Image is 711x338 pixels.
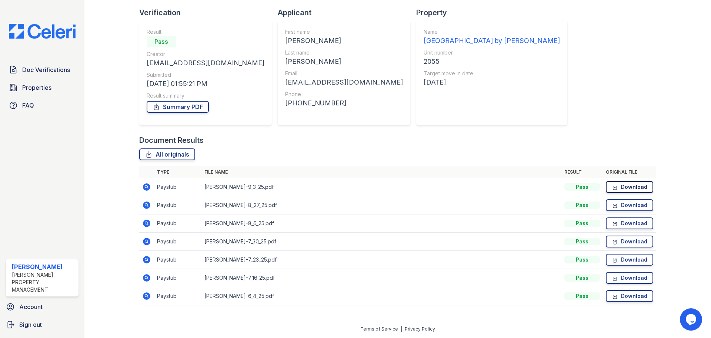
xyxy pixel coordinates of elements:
a: Download [606,236,653,247]
div: Target move in date [424,70,560,77]
a: Download [606,217,653,229]
div: Pass [564,238,600,245]
a: Summary PDF [147,101,209,113]
span: Properties [22,83,51,92]
td: Paystub [154,196,201,214]
div: [PERSON_NAME] [285,56,403,67]
div: Result summary [147,92,264,99]
div: [EMAIL_ADDRESS][DOMAIN_NAME] [147,58,264,68]
div: Verification [139,7,278,18]
div: Document Results [139,135,204,145]
a: Sign out [3,317,81,332]
td: [PERSON_NAME]-7_30_25.pdf [201,233,561,251]
a: Name [GEOGRAPHIC_DATA] by [PERSON_NAME] [424,28,560,46]
div: 2055 [424,56,560,67]
div: Pass [564,256,600,263]
th: Result [561,166,603,178]
img: CE_Logo_Blue-a8612792a0a2168367f1c8372b55b34899dd931a85d93a1a3d3e32e68fde9ad4.png [3,24,81,39]
iframe: chat widget [680,308,704,331]
div: [PHONE_NUMBER] [285,98,403,108]
div: Result [147,28,264,36]
a: FAQ [6,98,79,113]
div: Property [416,7,573,18]
div: Pass [564,220,600,227]
th: Original file [603,166,656,178]
a: Download [606,254,653,266]
td: Paystub [154,214,201,233]
div: Last name [285,49,403,56]
td: [PERSON_NAME]-7_23_25.pdf [201,251,561,269]
div: Creator [147,50,264,58]
a: Download [606,199,653,211]
a: Privacy Policy [405,326,435,332]
th: File name [201,166,561,178]
a: Account [3,299,81,314]
div: Unit number [424,49,560,56]
div: Email [285,70,403,77]
div: | [401,326,402,332]
div: [PERSON_NAME] Property Management [12,271,76,293]
th: Type [154,166,201,178]
td: [PERSON_NAME]-8_27_25.pdf [201,196,561,214]
td: Paystub [154,269,201,287]
div: Submitted [147,71,264,79]
a: Doc Verifications [6,62,79,77]
div: Pass [147,36,176,47]
a: All originals [139,148,195,160]
span: Doc Verifications [22,65,70,74]
a: Download [606,290,653,302]
div: [EMAIL_ADDRESS][DOMAIN_NAME] [285,77,403,88]
div: First name [285,28,403,36]
div: Name [424,28,560,36]
div: Applicant [278,7,416,18]
div: [DATE] [424,77,560,88]
td: Paystub [154,178,201,196]
td: [PERSON_NAME]-7_16_25.pdf [201,269,561,287]
div: Pass [564,274,600,282]
span: FAQ [22,101,34,110]
td: Paystub [154,251,201,269]
span: Sign out [19,320,42,329]
a: Terms of Service [360,326,398,332]
a: Download [606,181,653,193]
a: Download [606,272,653,284]
div: [PERSON_NAME] [12,262,76,271]
span: Account [19,302,43,311]
a: Properties [6,80,79,95]
td: [PERSON_NAME]-8_6_25.pdf [201,214,561,233]
div: [PERSON_NAME] [285,36,403,46]
td: Paystub [154,287,201,305]
div: Phone [285,91,403,98]
div: [GEOGRAPHIC_DATA] by [PERSON_NAME] [424,36,560,46]
div: Pass [564,183,600,191]
div: [DATE] 01:55:21 PM [147,79,264,89]
div: Pass [564,292,600,300]
div: Pass [564,201,600,209]
td: [PERSON_NAME]-9_3_25.pdf [201,178,561,196]
td: Paystub [154,233,201,251]
td: [PERSON_NAME]-6_4_25.pdf [201,287,561,305]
